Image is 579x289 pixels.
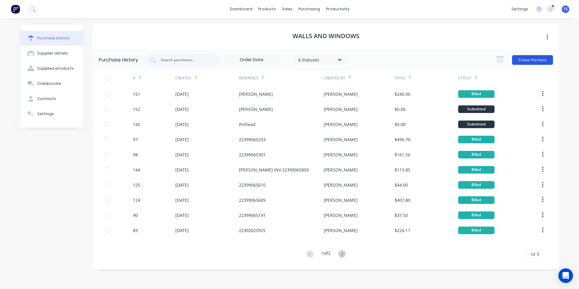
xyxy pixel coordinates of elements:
[175,91,189,97] div: [DATE]
[133,167,140,173] div: 144
[324,136,358,143] div: [PERSON_NAME]
[558,268,573,283] div: Open Intercom Messenger
[37,51,68,56] div: Supplier details
[279,5,296,14] div: sales
[239,136,266,143] div: 22399065253
[133,106,140,112] div: 152
[226,55,277,65] input: Order Date
[395,227,410,234] div: $224.11
[458,75,471,81] div: Status
[458,196,495,204] div: Billed
[324,227,358,234] div: [PERSON_NAME]
[37,111,54,117] div: Settings
[508,5,531,14] div: settings
[239,106,273,112] div: [PERSON_NAME]
[395,151,410,158] div: $161.56
[458,166,495,174] div: Billed
[293,32,359,40] h1: Walls and Windows
[458,121,495,128] div: Submitted
[11,5,20,14] img: Factory
[133,182,140,188] div: 125
[324,106,358,112] div: [PERSON_NAME]
[133,227,138,234] div: 89
[239,197,266,203] div: 22399065609
[239,212,266,218] div: 22399065191
[458,181,495,189] div: Billed
[239,167,309,173] div: [PERSON_NAME] INV 22399065850
[133,212,138,218] div: 90
[37,66,74,71] div: Supplied products
[175,136,189,143] div: [DATE]
[512,55,553,65] button: Create Purchase
[20,76,83,91] button: Collaborate
[160,57,210,63] input: Search purchases...
[133,197,140,203] div: 124
[239,75,259,81] div: Reference
[324,91,358,97] div: [PERSON_NAME]
[37,81,61,86] div: Collaborate
[255,5,279,14] div: products
[20,46,83,61] button: Supplier details
[175,212,189,218] div: [DATE]
[133,136,138,143] div: 97
[395,197,410,203] div: $407.80
[20,91,83,106] button: Contacts
[324,151,358,158] div: [PERSON_NAME]
[20,61,83,76] button: Supplied products
[175,106,189,112] div: [DATE]
[175,167,189,173] div: [DATE]
[395,91,410,97] div: $240.00
[227,5,255,14] a: dashboard
[322,250,330,259] div: 1 of 2
[324,75,345,81] div: Created By
[239,91,273,97] div: [PERSON_NAME]
[458,227,495,234] div: Billed
[458,136,495,143] div: Billed
[324,121,358,128] div: [PERSON_NAME]
[395,121,405,128] div: $0.00
[175,75,191,81] div: Created
[20,106,83,121] button: Settings
[239,182,266,188] div: 22399065610
[324,182,358,188] div: [PERSON_NAME]
[324,197,358,203] div: [PERSON_NAME]
[133,151,138,158] div: 98
[133,91,140,97] div: 151
[458,211,495,219] div: Billed
[395,75,405,81] div: Total
[395,182,408,188] div: $44.00
[239,121,256,128] div: Pinhead
[458,151,495,158] div: Billed
[37,96,56,101] div: Contacts
[458,105,495,113] div: Submitted
[395,136,410,143] div: $496.70
[37,35,70,41] div: Purchase history
[175,151,189,158] div: [DATE]
[239,227,266,234] div: 22302025925
[564,6,568,12] span: TS
[175,227,189,234] div: [DATE]
[298,56,342,63] div: 6 Statuses
[175,197,189,203] div: [DATE]
[99,56,138,64] div: Purchase History
[323,5,352,14] div: productivity
[324,212,358,218] div: [PERSON_NAME]
[458,90,495,98] div: Billed
[530,251,535,257] span: 10
[133,75,135,81] div: #
[239,151,266,158] div: 22399065301
[395,167,410,173] div: $113.85
[395,106,405,112] div: $0.00
[20,31,83,46] button: Purchase history
[175,121,189,128] div: [DATE]
[296,5,323,14] div: purchasing
[324,167,358,173] div: [PERSON_NAME]
[175,182,189,188] div: [DATE]
[395,212,408,218] div: $37.50
[133,121,140,128] div: 145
